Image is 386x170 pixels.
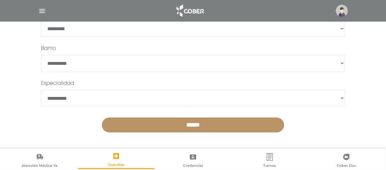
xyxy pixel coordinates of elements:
span: Turnos [263,163,276,169]
a: Turnos [231,153,308,169]
img: logo_cober_home-white.png [173,3,206,18]
label: Barrio [41,45,56,52]
a: Guardias [78,152,155,169]
span: Credencial [183,163,203,169]
span: Cober Doc [337,163,356,169]
a: Credencial [155,153,231,169]
img: Cober_menu-lines-white.svg [38,7,46,15]
a: Atención Médica Ya [1,153,78,169]
a: Cober Doc [308,153,385,169]
label: Especialidad [41,80,74,87]
img: profile-placeholder.svg [336,5,348,17]
span: Guardias [108,162,124,168]
span: Atención Médica Ya [22,163,57,169]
